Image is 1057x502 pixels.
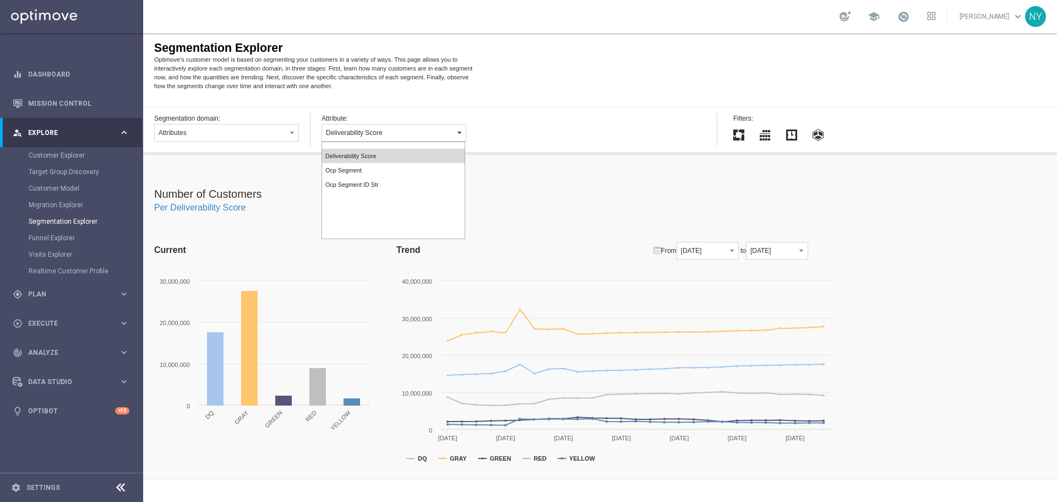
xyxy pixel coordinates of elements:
[13,396,129,425] div: Optibot
[119,376,129,387] i: keyboard_arrow_right
[28,320,119,327] span: Execute
[11,155,119,167] label: Number of Customers
[11,8,139,22] div: Segmentation Explorer
[259,245,289,252] text: 40,000,000
[275,422,284,429] text: DQ
[468,402,488,408] text: [DATE]
[29,250,115,259] a: Visits Explorer
[510,213,518,221] img: calendar_icon_14.png
[868,10,880,23] span: school
[582,91,609,113] input: Lifecycle Stage
[178,91,323,109] button: Deliverability Score
[1012,10,1024,23] span: keyboard_arrow_down
[12,407,130,415] button: lightbulb Optibot +10
[17,287,47,293] text: 20,000,000
[29,164,142,180] div: Target Group Discovery
[635,91,662,113] input: Longevity
[12,128,130,137] button: person_search Explore keyboard_arrow_right
[28,89,129,118] a: Mission Control
[13,289,119,299] div: Plan
[119,318,129,328] i: keyboard_arrow_right
[29,234,115,242] a: Funnel Explorer
[13,289,23,299] i: gps_fixed
[607,214,628,222] span: [DATE]
[11,22,330,57] div: Optimove’s customer model is based on segmenting your customers in a variety of ways. This page a...
[1025,6,1046,27] div: NY
[178,82,205,89] label: Attribute:
[26,484,60,491] a: Settings
[12,290,130,299] button: gps_fixed Plan keyboard_arrow_right
[43,370,47,376] text: 0
[958,8,1025,25] a: [PERSON_NAME]keyboard_arrow_down
[259,283,289,289] text: 30,000,000
[90,376,106,393] span: GRAY
[662,91,688,113] input: Segments
[161,376,175,390] span: RED
[12,377,130,386] button: Data Studio keyboard_arrow_right
[29,184,115,193] a: Customer Model
[286,394,289,401] text: 0
[182,134,219,141] span: Ocp Segment
[13,89,129,118] div: Mission Control
[391,422,404,429] text: RED
[29,213,142,230] div: Segmentation Explorer
[28,396,115,425] a: Optibot
[11,483,21,493] i: settings
[527,402,546,408] text: [DATE]
[29,151,115,160] a: Customer Explorer
[603,209,665,226] button: [DATE]
[182,148,236,155] span: Ocp Segment ID Str
[17,245,47,252] text: 30,000,000
[28,291,119,298] span: Plan
[13,60,129,89] div: Dashboard
[28,349,119,356] span: Analyze
[13,319,23,328] i: play_circle_outline
[533,209,596,226] button: [DATE]
[13,348,119,358] div: Analyze
[61,376,72,387] span: DQ
[13,128,119,138] div: Explore
[307,422,324,429] text: GRAY
[295,402,314,408] text: [DATE]
[28,60,129,89] a: Dashboard
[11,170,102,179] label: Per Deliverability Score
[29,230,142,246] div: Funnel Explorer
[12,319,130,328] div: play_circle_outline Execute keyboard_arrow_right
[28,129,119,136] span: Explore
[29,246,142,263] div: Visits Explorer
[13,348,23,358] i: track_changes
[11,82,77,89] label: Segmentation domain:
[119,127,129,138] i: keyboard_arrow_right
[590,82,610,89] label: Filters:
[411,402,430,408] text: [DATE]
[259,320,289,326] text: 20,000,000
[15,96,43,104] span: Attributes
[13,377,119,387] div: Data Studio
[121,376,140,396] span: GREEN
[29,267,115,276] a: Realtime Customer Profile
[29,217,115,226] a: Segmentation Explorer
[12,348,130,357] button: track_changes Analyze keyboard_arrow_right
[346,422,368,429] text: GREEN
[510,209,665,226] div: From to
[29,201,115,209] a: Migration Explorer
[29,263,142,279] div: Realtime Customer Profile
[119,289,129,299] i: keyboard_arrow_right
[12,70,130,79] button: equalizer Dashboard
[29,168,115,176] a: Target Group Discovery
[17,328,47,335] text: 10,000,000
[29,147,142,164] div: Customer Explorer
[186,376,209,399] span: YELLOW
[12,99,130,108] button: Mission Control
[13,128,23,138] i: person_search
[353,402,372,408] text: [DATE]
[609,91,635,113] input: Minimum Group Size
[182,120,233,126] span: Deliverability Score
[13,69,23,79] i: equalizer
[11,209,43,225] div: Current
[29,197,142,213] div: Migration Explorer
